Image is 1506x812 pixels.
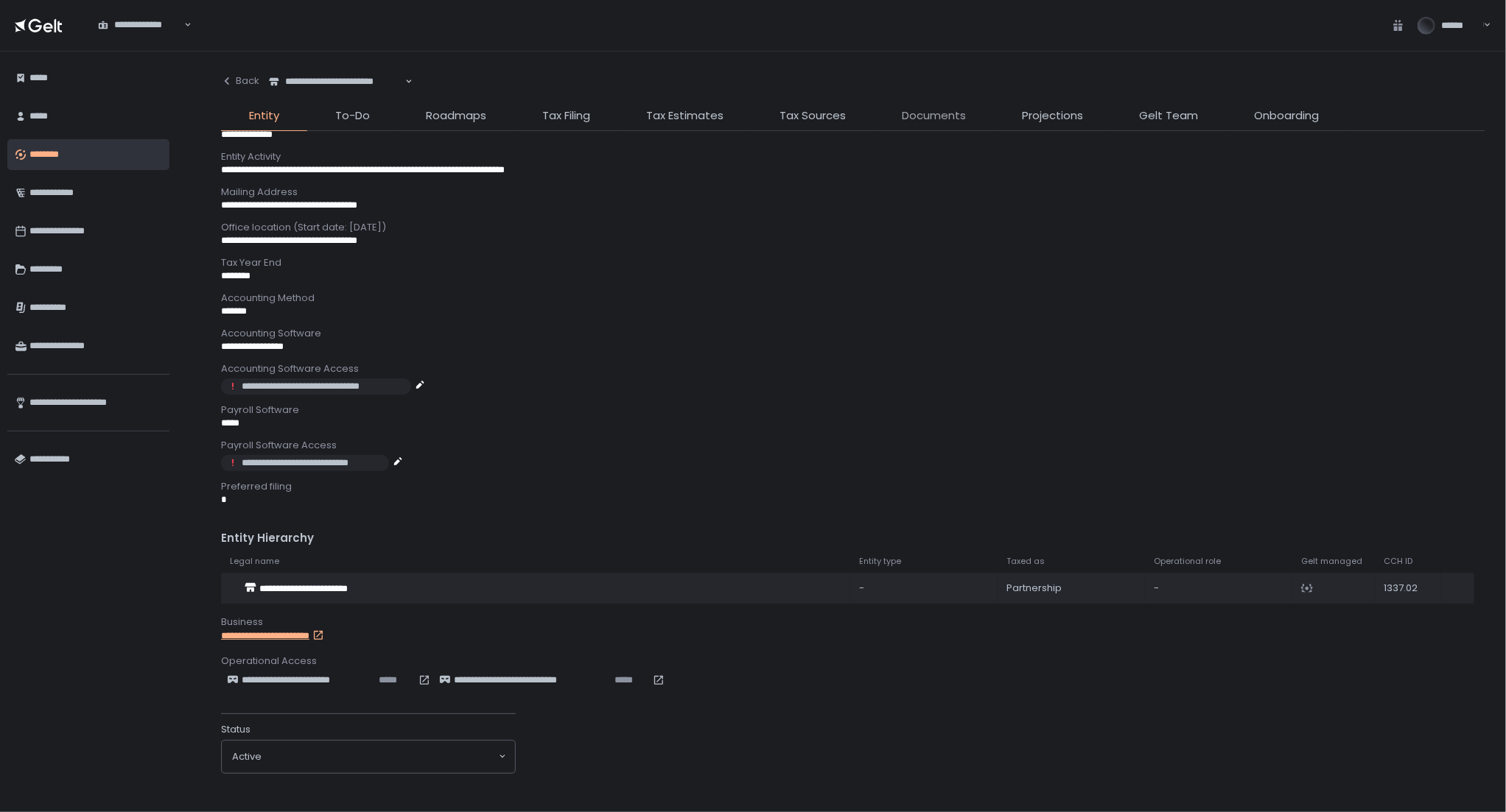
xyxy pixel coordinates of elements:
span: To-Do [335,107,370,124]
div: Entity Hierarchy [221,530,1485,547]
span: Entity type [859,556,901,567]
div: Search for option [88,10,192,40]
div: Back [221,74,259,88]
span: Roadmaps [426,107,486,124]
span: Taxed as [1006,556,1045,567]
div: Entity Activity [221,150,1485,163]
div: Search for option [222,741,515,773]
div: Preferred filing [221,480,1485,493]
span: Onboarding [1254,107,1319,124]
span: Legal name [230,556,279,567]
span: Gelt managed [1301,556,1362,567]
div: Mailing Address [221,186,1485,199]
span: active [232,750,262,763]
input: Search for option [262,749,497,764]
input: Search for option [403,74,404,89]
span: Tax Estimates [646,107,724,124]
span: Entity [249,107,279,124]
div: Payroll Software [221,403,1485,417]
div: Accounting Method [221,292,1485,305]
span: Operational role [1154,556,1221,567]
div: Payroll Software Access [221,439,1485,452]
div: Operational Access [221,654,1485,668]
div: Business [221,615,1485,629]
button: Back [221,66,259,96]
span: Status [221,723,251,736]
span: Tax Sources [780,107,846,124]
div: Accounting Software Access [221,362,1485,375]
div: Tax Year End [221,256,1485,269]
div: - [1154,582,1283,595]
div: Search for option [259,66,413,97]
div: Partnership [1006,582,1136,595]
div: Office location (Start date: [DATE]) [221,221,1485,234]
span: CCH ID [1384,556,1412,567]
div: 1337.02 [1384,582,1432,595]
div: Accounting Software [221,327,1485,340]
span: Documents [902,107,966,124]
span: Tax Filing [542,107,590,124]
span: Gelt Team [1139,107,1198,124]
span: Projections [1022,107,1083,124]
div: - [859,582,989,595]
